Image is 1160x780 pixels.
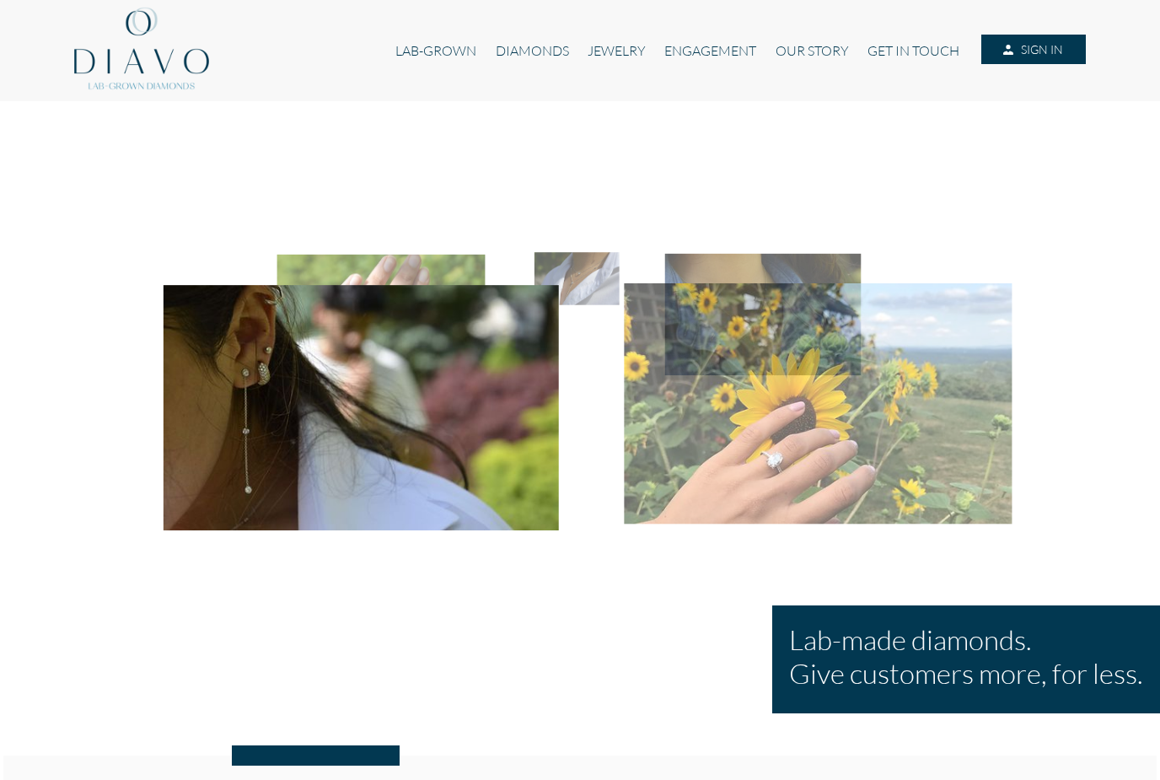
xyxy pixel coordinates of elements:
img: Diavo Lab-grown diamond earrings [164,285,559,530]
a: JEWELRY [578,35,655,67]
a: LAB-GROWN [386,35,486,67]
a: ENGAGEMENT [655,35,765,67]
img: Diavo Lab-grown diamond necklace [665,254,862,375]
img: Diavo Lab-grown diamond Ring [277,255,486,384]
h1: Lab-made diamonds. Give customers more, for less. [789,622,1143,690]
a: DIAMONDS [486,35,578,67]
iframe: Drift Widget Chat Window [813,520,1150,706]
a: OUR STORY [766,35,858,67]
iframe: Drift Widget Chat Controller [1076,696,1140,760]
a: GET IN TOUCH [858,35,969,67]
img: Diavo Lab-grown diamond necklace [534,252,620,304]
img: Diavo Lab-grown diamond ring [624,283,1012,524]
a: SIGN IN [981,35,1086,65]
